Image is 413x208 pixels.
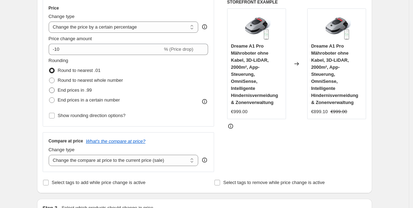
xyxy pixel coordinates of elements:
[58,68,101,73] span: Round to nearest .01
[330,108,347,115] strike: €999.00
[58,87,92,93] span: End prices in .99
[49,147,75,152] span: Change type
[52,180,146,185] span: Select tags to add while price change is active
[49,44,163,55] input: -15
[201,157,208,164] div: help
[49,5,59,11] h3: Price
[311,43,358,105] span: Dreame A1 Pro Mähroboter ohne Kabel, 3D-LiDAR, 2000m², App-Steuerung, OmniSense, Intelligente Hin...
[58,113,126,118] span: Show rounding direction options?
[49,58,68,63] span: Rounding
[49,36,92,41] span: Price change amount
[242,12,271,41] img: 71wAZAxRpKL_80x.jpg
[231,108,248,115] div: €999.00
[86,139,146,144] button: What's the compare at price?
[311,108,328,115] div: €899.10
[231,43,278,105] span: Dreame A1 Pro Mähroboter ohne Kabel, 3D-LiDAR, 2000m², App-Steuerung, OmniSense, Intelligente Hin...
[323,12,351,41] img: 71wAZAxRpKL_80x.jpg
[58,78,123,83] span: Round to nearest whole number
[223,180,325,185] span: Select tags to remove while price change is active
[49,14,75,19] span: Change type
[58,97,120,103] span: End prices in a certain number
[201,23,208,30] div: help
[49,138,83,144] h3: Compare at price
[164,47,193,52] span: % (Price drop)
